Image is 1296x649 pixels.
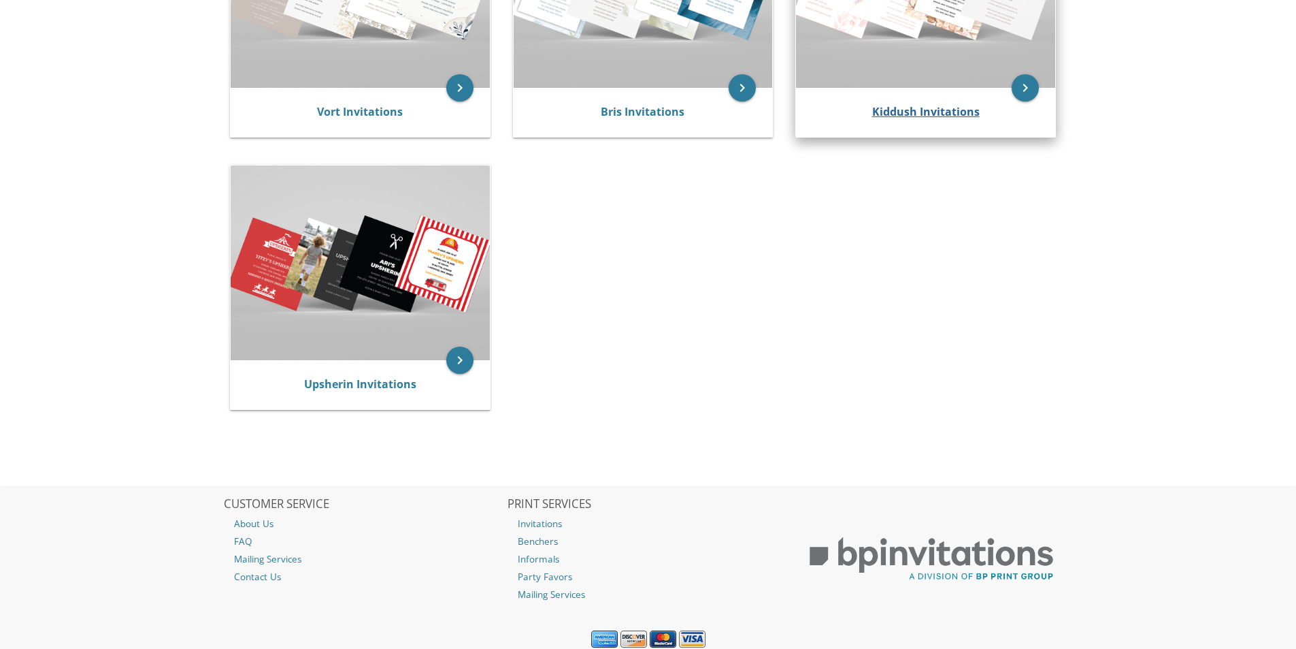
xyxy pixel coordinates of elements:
a: Upsherin Invitations [304,377,416,392]
a: FAQ [224,533,505,550]
a: keyboard_arrow_right [729,74,756,101]
a: Invitations [508,515,789,533]
a: keyboard_arrow_right [1012,74,1039,101]
a: keyboard_arrow_right [446,347,473,374]
a: Bris Invitations [601,104,684,119]
a: Mailing Services [224,550,505,568]
a: Vort Invitations [317,104,403,119]
h2: CUSTOMER SERVICE [224,498,505,511]
a: Informals [508,550,789,568]
img: Discover [620,631,647,648]
img: BP Print Group [791,525,1072,593]
a: Contact Us [224,568,505,586]
a: keyboard_arrow_right [446,74,473,101]
a: Benchers [508,533,789,550]
img: Upsherin Invitations [231,165,490,360]
h2: PRINT SERVICES [508,498,789,511]
a: Mailing Services [508,586,789,603]
img: American Express [591,631,618,648]
a: About Us [224,515,505,533]
a: Party Favors [508,568,789,586]
img: Visa [679,631,705,648]
a: Kiddush Invitations [872,104,980,119]
img: MasterCard [650,631,676,648]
